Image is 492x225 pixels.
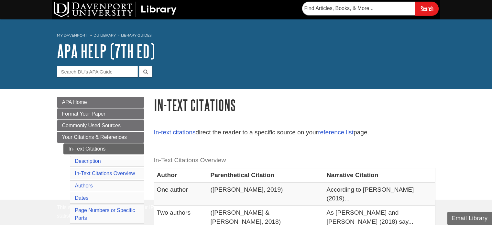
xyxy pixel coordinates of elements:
[57,108,144,119] a: Format Your Paper
[302,2,415,15] input: Find Articles, Books, & More...
[57,33,87,38] a: My Davenport
[75,183,93,188] a: Authors
[75,171,135,176] a: In-Text Citations Overview
[75,158,101,164] a: Description
[57,31,435,41] nav: breadcrumb
[57,97,144,108] a: APA Home
[54,2,177,17] img: DU Library
[154,153,435,168] caption: In-Text Citations Overview
[208,182,324,206] td: ([PERSON_NAME], 2019)
[154,128,435,137] p: direct the reader to a specific source on your page.
[57,41,155,61] a: APA Help (7th Ed)
[324,182,435,206] td: According to [PERSON_NAME] (2019)...
[318,129,354,136] a: reference list
[57,66,138,77] input: Search DU's APA Guide
[415,2,439,16] input: Search
[154,129,196,136] a: In-text citations
[63,143,144,154] a: In-Text Citations
[57,132,144,143] a: Your Citations & References
[121,33,152,38] a: Library Guides
[62,134,127,140] span: Your Citations & References
[62,111,105,117] span: Format Your Paper
[62,123,121,128] span: Commonly Used Sources
[93,33,116,38] a: DU Library
[302,2,439,16] form: Searches DU Library's articles, books, and more
[75,208,135,221] a: Page Numbers or Specific Parts
[154,168,208,182] th: Author
[208,168,324,182] th: Parenthetical Citation
[324,168,435,182] th: Narrative Citation
[57,120,144,131] a: Commonly Used Sources
[154,182,208,206] td: One author
[154,97,435,113] h1: In-Text Citations
[447,212,492,225] button: Email Library
[75,195,89,201] a: Dates
[62,99,87,105] span: APA Home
